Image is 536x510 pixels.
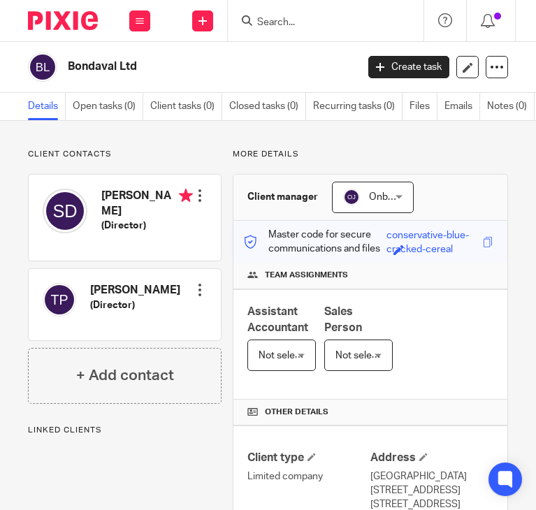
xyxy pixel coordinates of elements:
div: conservative-blue-cracked-cereal [386,228,479,245]
a: Recurring tasks (0) [313,93,403,120]
span: Team assignments [265,270,348,281]
h4: [PERSON_NAME] [90,283,180,298]
span: Onboarding Jump [369,192,448,202]
h5: (Director) [101,219,193,233]
a: Open tasks (0) [73,93,143,120]
a: Emails [444,93,480,120]
img: svg%3E [343,189,360,205]
span: Not selected [335,351,392,360]
img: Pixie [28,11,98,30]
h5: (Director) [90,298,180,312]
img: svg%3E [43,189,87,233]
p: Limited company [247,469,370,483]
a: Client tasks (0) [150,93,222,120]
span: Not selected [259,351,315,360]
p: Linked clients [28,425,222,436]
span: Sales Person [324,306,362,333]
h3: Client manager [247,190,318,204]
img: svg%3E [28,52,57,82]
span: Other details [265,407,328,418]
h2: Bondaval Ltd [68,59,291,74]
h4: [PERSON_NAME] [101,189,193,219]
p: Client contacts [28,149,222,160]
p: [GEOGRAPHIC_DATA][STREET_ADDRESS] [370,469,493,498]
h4: + Add contact [76,365,174,386]
a: Closed tasks (0) [229,93,306,120]
a: Notes (0) [487,93,535,120]
span: Assistant Accountant [247,306,308,333]
h4: Address [370,451,493,465]
p: Master code for secure communications and files [244,228,386,256]
img: svg%3E [43,283,76,316]
h4: Client type [247,451,370,465]
p: More details [233,149,508,160]
i: Primary [179,189,193,203]
a: Details [28,93,66,120]
a: Create task [368,56,449,78]
a: Files [410,93,437,120]
input: Search [256,17,382,29]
